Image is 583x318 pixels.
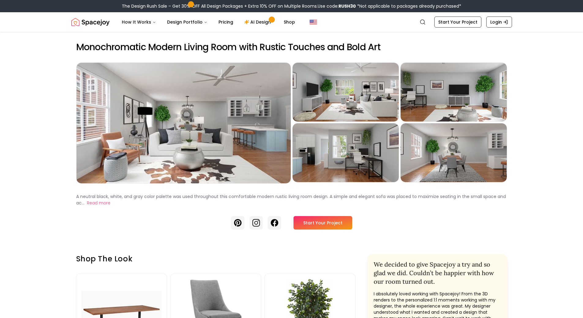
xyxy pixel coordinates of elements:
h3: Shop the look [76,254,355,264]
p: A neutral black, white, and gray color palette was used throughout this comfortable modern rustic... [76,193,506,206]
h2: We decided to give Spacejoy a try and so glad we did. Couldn’t be happier with how our room turne... [374,260,501,286]
button: How It Works [117,16,161,28]
a: Start Your Project [293,216,352,230]
b: RUSH30 [338,3,356,9]
nav: Global [71,12,512,32]
a: Shop [279,16,300,28]
img: Spacejoy Logo [71,16,110,28]
button: Read more [87,200,110,206]
a: Login [486,17,512,28]
a: AI Design [239,16,278,28]
a: Pricing [214,16,238,28]
a: Spacejoy [71,16,110,28]
button: Design Portfolio [162,16,212,28]
div: The Design Rush Sale – Get 30% OFF All Design Packages + Extra 10% OFF on Multiple Rooms. [122,3,461,9]
span: *Not applicable to packages already purchased* [356,3,461,9]
a: Start Your Project [434,17,481,28]
h2: Monochromatic Modern Living Room with Rustic Touches and Bold Art [76,42,507,53]
nav: Main [117,16,300,28]
span: Use code: [318,3,356,9]
img: United States [310,18,317,26]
